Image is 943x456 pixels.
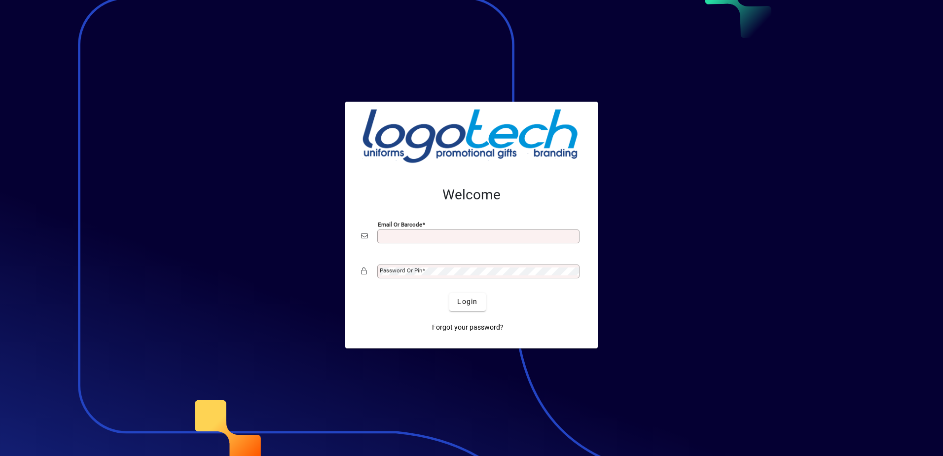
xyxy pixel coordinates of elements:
[432,322,504,333] span: Forgot your password?
[361,187,582,203] h2: Welcome
[428,319,508,337] a: Forgot your password?
[378,221,422,228] mat-label: Email or Barcode
[449,293,485,311] button: Login
[457,297,477,307] span: Login
[380,267,422,274] mat-label: Password or Pin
